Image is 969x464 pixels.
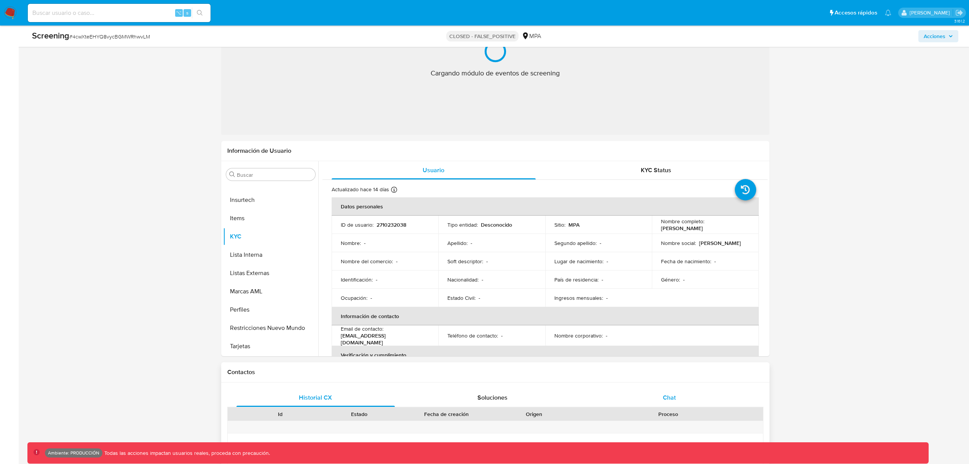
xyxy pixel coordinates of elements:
[481,221,512,228] p: Desconocido
[332,307,759,325] th: Información de contacto
[641,166,671,174] span: KYC Status
[714,258,716,265] p: -
[332,346,759,364] th: Verificación y cumplimiento
[501,332,503,339] p: -
[699,240,741,246] p: [PERSON_NAME]
[606,332,607,339] p: -
[176,9,182,16] span: ⌥
[227,368,763,376] h1: Contactos
[447,258,483,265] p: Soft descriptor :
[325,410,393,418] div: Estado
[223,337,318,355] button: Tarjetas
[683,276,685,283] p: -
[377,221,406,228] p: 2710232038
[606,294,608,301] p: -
[332,186,389,193] p: Actualizado hace 14 días
[554,258,603,265] p: Lugar de nacimiento :
[396,258,397,265] p: -
[32,29,69,42] b: Screening
[69,33,150,40] span: # 4cwXteEHYQ8vycBGMWRhwvLM
[486,258,488,265] p: -
[554,294,603,301] p: Ingresos mensuales :
[482,276,483,283] p: -
[223,191,318,209] button: Insurtech
[554,276,599,283] p: País de residencia :
[522,32,541,40] div: MPA
[607,258,608,265] p: -
[332,197,759,216] th: Datos personales
[341,276,373,283] p: Identificación :
[663,393,676,402] span: Chat
[370,294,372,301] p: -
[918,30,958,42] button: Acciones
[376,276,377,283] p: -
[447,221,478,228] p: Tipo entidad :
[102,450,270,457] p: Todas las acciones impactan usuarios reales, proceda con precaución.
[554,221,565,228] p: Sitio :
[223,246,318,264] button: Lista Interna
[299,393,332,402] span: Historial CX
[341,294,367,301] p: Ocupación :
[477,393,508,402] span: Soluciones
[223,301,318,319] button: Perfiles
[661,218,704,225] p: Nombre completo :
[479,294,480,301] p: -
[447,276,479,283] p: Nacionalidad :
[568,221,579,228] p: MPA
[955,9,963,17] a: Salir
[554,332,603,339] p: Nombre corporativo :
[661,258,711,265] p: Fecha de nacimiento :
[223,282,318,301] button: Marcas AML
[246,410,314,418] div: Id
[364,240,366,246] p: -
[223,319,318,337] button: Restricciones Nuevo Mundo
[28,8,211,18] input: Buscar usuario o caso...
[341,258,393,265] p: Nombre del comercio :
[835,9,877,17] span: Accesos rápidos
[223,227,318,246] button: KYC
[223,209,318,227] button: Items
[341,325,383,332] p: Email de contacto :
[554,240,597,246] p: Segundo apellido :
[500,410,568,418] div: Origen
[579,410,758,418] div: Proceso
[431,69,560,78] span: Cargando módulo de eventos de screening
[661,240,696,246] p: Nombre social :
[447,240,468,246] p: Apellido :
[446,31,519,42] p: CLOSED - FALSE_POSITIVE
[954,18,965,24] span: 3.161.2
[924,30,945,42] span: Acciones
[885,10,891,16] a: Notificaciones
[192,8,208,18] button: search-icon
[48,451,99,454] p: Ambiente: PRODUCCIÓN
[661,276,680,283] p: Género :
[237,171,312,178] input: Buscar
[447,294,476,301] p: Estado Civil :
[602,276,603,283] p: -
[223,264,318,282] button: Listas Externas
[341,332,426,346] p: [EMAIL_ADDRESS][DOMAIN_NAME]
[186,9,188,16] span: s
[229,171,235,178] button: Buscar
[404,410,489,418] div: Fecha de creación
[341,240,361,246] p: Nombre :
[600,240,601,246] p: -
[661,225,703,232] p: [PERSON_NAME]
[910,9,953,16] p: joaquin.dolcemascolo@mercadolibre.com
[227,147,291,155] h1: Información de Usuario
[341,221,374,228] p: ID de usuario :
[447,332,498,339] p: Teléfono de contacto :
[423,166,444,174] span: Usuario
[471,240,472,246] p: -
